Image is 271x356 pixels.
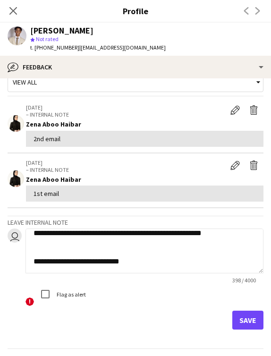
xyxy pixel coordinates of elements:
label: Flag as alert [55,291,86,298]
span: | [EMAIL_ADDRESS][DOMAIN_NAME] [79,44,166,51]
div: 2nd email [34,135,256,143]
span: ! [25,297,34,306]
button: Save [232,311,263,330]
span: View all [13,78,37,86]
div: Zena Aboo Haibar [26,120,263,128]
span: Not rated [36,35,59,42]
div: Zena Aboo Haibar [26,175,263,184]
p: – INTERNAL NOTE [26,111,226,118]
p: [DATE] [26,104,226,111]
div: [PERSON_NAME] [30,26,93,35]
p: [DATE] [26,159,226,166]
span: 398 / 4000 [225,277,263,284]
div: 1st email [34,189,256,198]
span: t. [PHONE_NUMBER] [30,44,79,51]
p: – INTERNAL NOTE [26,166,226,173]
h3: Leave internal note [8,218,263,227]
